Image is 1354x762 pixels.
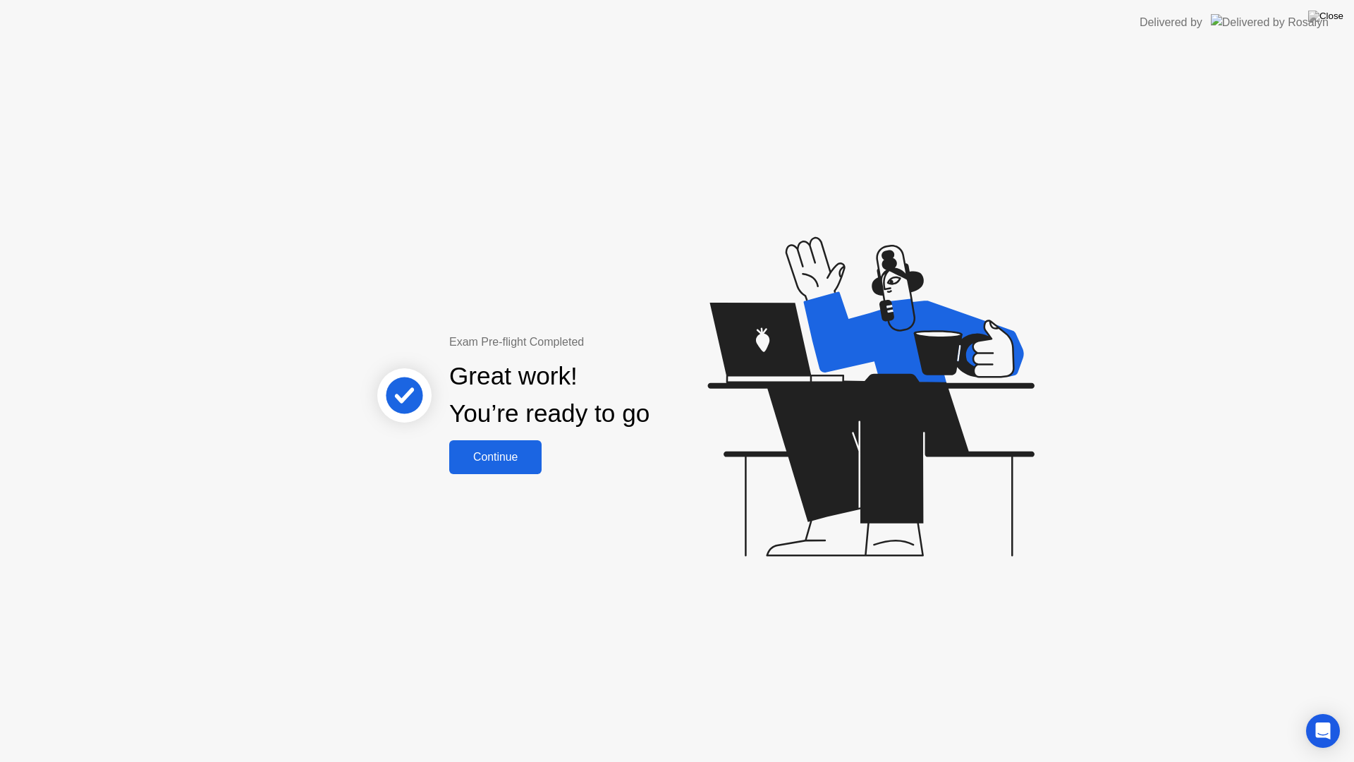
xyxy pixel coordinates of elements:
div: Continue [453,451,537,464]
img: Delivered by Rosalyn [1211,14,1329,30]
button: Continue [449,440,542,474]
div: Great work! You’re ready to go [449,358,649,433]
div: Open Intercom Messenger [1306,714,1340,748]
div: Exam Pre-flight Completed [449,334,740,351]
img: Close [1308,11,1343,22]
div: Delivered by [1140,14,1202,31]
